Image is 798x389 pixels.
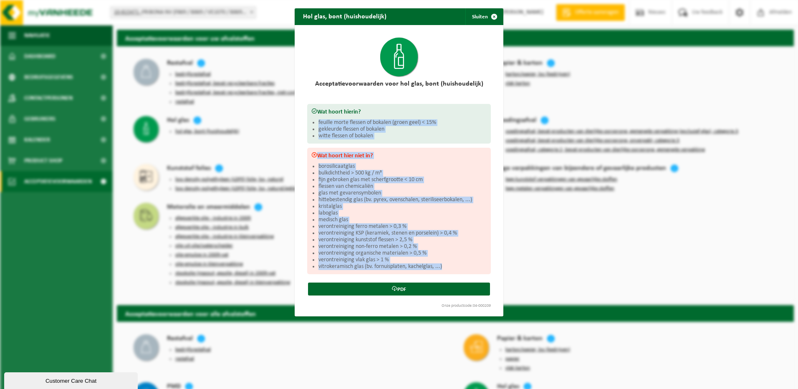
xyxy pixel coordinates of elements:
[311,108,487,115] h3: Wat hoort hierin?
[318,203,487,210] li: kristalglas
[308,283,490,296] a: PDF
[318,119,487,126] li: feuille morte flessen of bokalen (groen geel) < 15%
[318,250,487,257] li: verontreiniging organische materialen > 0,5 %
[318,190,487,197] li: glas met gevarensymbolen
[318,183,487,190] li: flessen van chemicaliën
[318,237,487,243] li: verontreiniging kunststof flessen > 2,5 %
[318,230,487,237] li: verontreiniging KSP (keramiek, stenen en porselein) > 0,4 %
[318,163,487,170] li: borosilicaatglas
[303,304,495,308] div: Onze productcode:04-000209
[318,133,487,139] li: witte flessen of bokalen
[318,223,487,230] li: verontreiniging ferro metalen > 0,3 %
[318,257,487,263] li: verontreiniging vlak glas > 1 %
[318,197,487,203] li: hittebestendig glas (bv. pyrex, ovenschalen, steriliseerbokalen, ...)
[318,170,487,177] li: bulkdichtheid > 500 kg / m³
[4,371,139,389] iframe: chat widget
[295,8,395,24] h2: Hol glas, bont (huishoudelijk)
[318,126,487,133] li: gekleurde flessen of bokalen
[318,210,487,217] li: laboglas
[318,263,487,270] li: vitrokeramisch glas (bv. fornuisplaten, kachelglas, ...)
[318,217,487,223] li: medisch glas
[318,177,487,183] li: fijn gebroken glas met scherfgrootte < 10 cm
[465,8,503,25] button: Sluiten
[311,152,487,159] h3: Wat hoort hier niet in?
[307,81,491,87] h2: Acceptatievoorwaarden voor hol glas, bont (huishoudelijk)
[318,243,487,250] li: verontreiniging non-ferro metalen > 0,2 %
